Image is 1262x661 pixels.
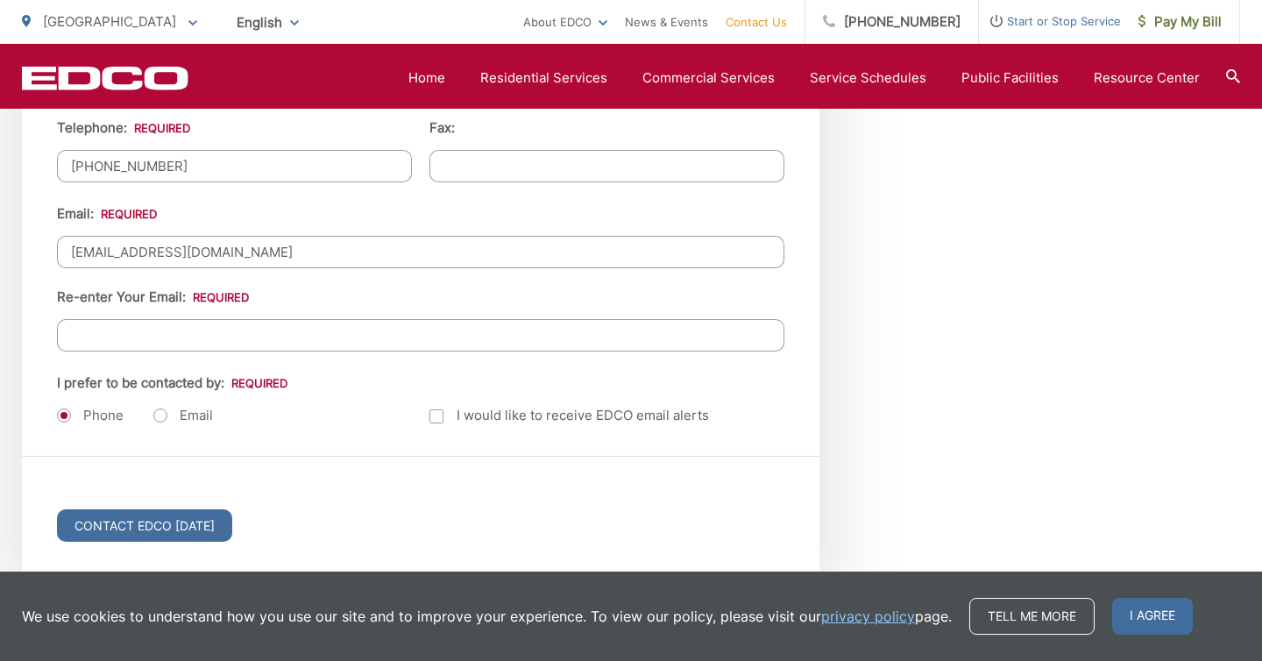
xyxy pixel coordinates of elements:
[969,598,1095,635] a: Tell me more
[223,7,312,38] span: English
[57,407,124,424] label: Phone
[57,120,190,136] label: Telephone:
[1112,598,1193,635] span: I agree
[153,407,213,424] label: Email
[57,568,784,589] p: Please click Contact EDCO [DATE] only once. Once submitted, you will be directed to a Thank You p...
[408,68,445,89] a: Home
[1094,68,1200,89] a: Resource Center
[961,68,1059,89] a: Public Facilities
[57,289,249,305] label: Re-enter Your Email:
[429,405,709,426] label: I would like to receive EDCO email alerts
[642,68,775,89] a: Commercial Services
[57,509,232,542] input: Contact EDCO [DATE]
[1138,11,1222,32] span: Pay My Bill
[625,11,708,32] a: News & Events
[523,11,607,32] a: About EDCO
[480,68,607,89] a: Residential Services
[22,66,188,90] a: EDCD logo. Return to the homepage.
[22,606,952,627] p: We use cookies to understand how you use our site and to improve your experience. To view our pol...
[821,606,915,627] a: privacy policy
[810,68,926,89] a: Service Schedules
[57,375,287,391] label: I prefer to be contacted by:
[57,206,157,222] label: Email:
[726,11,787,32] a: Contact Us
[429,120,455,136] label: Fax:
[43,13,176,30] span: [GEOGRAPHIC_DATA]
